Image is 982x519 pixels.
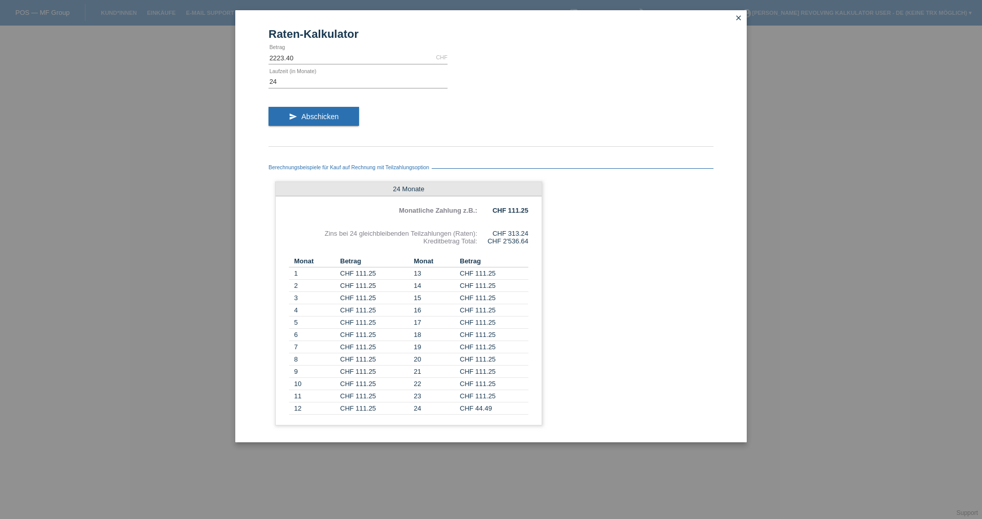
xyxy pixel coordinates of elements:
[734,14,743,22] i: close
[409,280,460,292] td: 14
[460,329,528,341] td: CHF 111.25
[269,28,713,40] h1: Raten-Kalkulator
[289,280,340,292] td: 2
[460,255,528,267] th: Betrag
[289,366,340,378] td: 9
[340,329,409,341] td: CHF 111.25
[340,353,409,366] td: CHF 111.25
[409,292,460,304] td: 15
[409,366,460,378] td: 21
[340,402,409,415] td: CHF 111.25
[409,378,460,390] td: 22
[460,267,528,280] td: CHF 111.25
[289,317,340,329] td: 5
[289,237,477,245] div: Kreditbetrag Total:
[460,402,528,415] td: CHF 44.49
[340,341,409,353] td: CHF 111.25
[409,402,460,415] td: 24
[289,341,340,353] td: 7
[477,237,528,245] div: CHF 2'536.64
[477,230,528,237] div: CHF 313.24
[289,329,340,341] td: 6
[460,317,528,329] td: CHF 111.25
[289,402,340,415] td: 12
[340,267,409,280] td: CHF 111.25
[460,280,528,292] td: CHF 111.25
[409,353,460,366] td: 20
[460,304,528,317] td: CHF 111.25
[409,341,460,353] td: 19
[460,341,528,353] td: CHF 111.25
[340,292,409,304] td: CHF 111.25
[409,304,460,317] td: 16
[340,280,409,292] td: CHF 111.25
[289,304,340,317] td: 4
[289,267,340,280] td: 1
[340,255,409,267] th: Betrag
[409,329,460,341] td: 18
[340,390,409,402] td: CHF 111.25
[289,390,340,402] td: 11
[460,378,528,390] td: CHF 111.25
[340,366,409,378] td: CHF 111.25
[340,378,409,390] td: CHF 111.25
[289,292,340,304] td: 3
[436,54,448,60] div: CHF
[460,292,528,304] td: CHF 111.25
[269,165,432,170] span: Berechnungsbeispiele für Kauf auf Rechnung mit Teilzahlungsoption
[340,317,409,329] td: CHF 111.25
[289,353,340,366] td: 8
[399,207,477,214] b: Monatliche Zahlung z.B.:
[340,304,409,317] td: CHF 111.25
[460,353,528,366] td: CHF 111.25
[301,112,339,121] span: Abschicken
[732,13,745,25] a: close
[289,378,340,390] td: 10
[493,207,528,214] b: CHF 111.25
[409,390,460,402] td: 23
[289,230,477,237] div: Zins bei 24 gleichbleibenden Teilzahlungen (Raten):
[409,255,460,267] th: Monat
[289,255,340,267] th: Monat
[269,107,359,126] button: send Abschicken
[460,390,528,402] td: CHF 111.25
[460,366,528,378] td: CHF 111.25
[276,182,542,196] div: 24 Monate
[409,267,460,280] td: 13
[409,317,460,329] td: 17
